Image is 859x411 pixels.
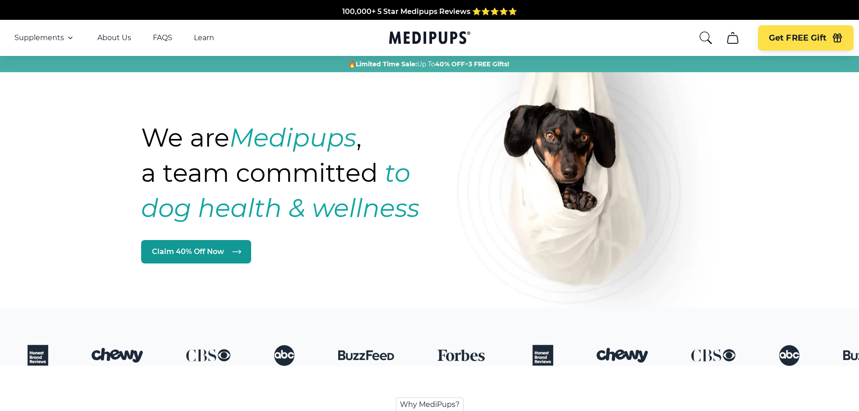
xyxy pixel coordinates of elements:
[280,18,579,27] span: Made In The [GEOGRAPHIC_DATA] from domestic & globally sourced ingredients
[457,12,727,343] img: Natural dog supplements for joint and coat health
[389,29,470,48] a: Medipups
[698,31,713,45] button: search
[153,33,172,42] a: FAQS
[141,120,471,226] h1: We are , a team committed
[194,33,214,42] a: Learn
[14,33,64,42] span: Supplements
[230,122,356,153] strong: Medipups
[342,7,517,16] span: 100,000+ 5 Star Medipups Reviews ⭐️⭐️⭐️⭐️⭐️
[722,27,744,49] button: cart
[141,240,251,263] a: Claim 40% Off Now
[769,33,827,43] span: Get FREE Gift
[758,25,854,51] button: Get FREE Gift
[348,60,509,69] span: 🔥 Up To +
[97,33,131,42] a: About Us
[14,32,76,43] button: Supplements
